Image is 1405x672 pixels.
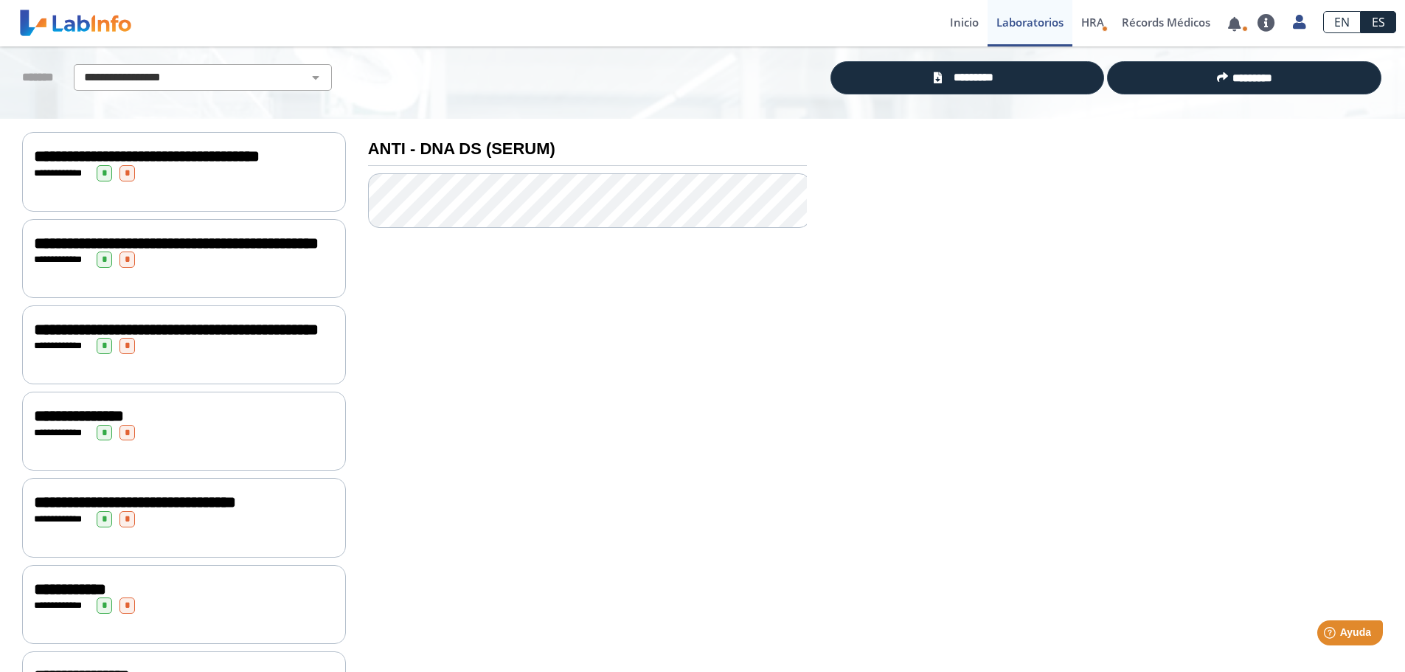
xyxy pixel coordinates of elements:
span: HRA [1081,15,1104,30]
a: EN [1323,11,1361,33]
b: ANTI - DNA DS (SERUM) [368,139,555,158]
a: ES [1361,11,1396,33]
iframe: Help widget launcher [1274,614,1389,656]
